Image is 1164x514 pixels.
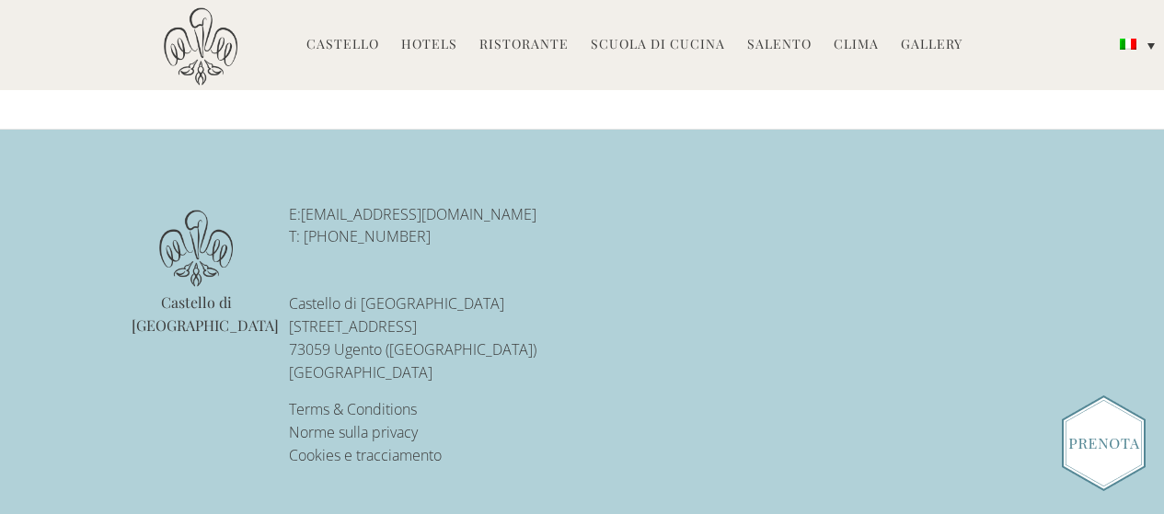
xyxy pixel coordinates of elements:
[591,35,725,56] a: Scuola di Cucina
[1120,39,1136,50] img: Italiano
[289,445,442,465] a: Cookies e tracciamento
[132,291,262,337] p: Castello di [GEOGRAPHIC_DATA]
[401,35,457,56] a: Hotels
[1062,395,1146,491] img: Book_Button_Italian.png
[479,35,569,56] a: Ristorante
[747,35,812,56] a: Salento
[289,292,667,383] p: Castello di [GEOGRAPHIC_DATA] [STREET_ADDRESS] 73059 Ugento ([GEOGRAPHIC_DATA]) [GEOGRAPHIC_DATA]
[289,399,417,419] a: Terms & Conditions
[289,422,418,442] a: Norme sulla privacy
[164,7,237,86] img: Castello di Ugento
[289,203,667,249] p: E: T: [PHONE_NUMBER]
[301,204,536,224] a: [EMAIL_ADDRESS][DOMAIN_NAME]
[306,35,379,56] a: Castello
[834,35,879,56] a: Clima
[159,210,233,288] img: logo.png
[901,35,962,56] a: Gallery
